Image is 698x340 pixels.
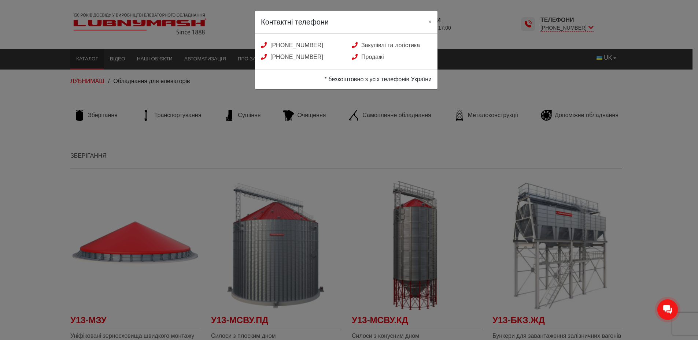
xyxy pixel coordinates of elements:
[352,54,384,60] a: Продажі
[261,16,329,27] h5: Контактні телефони
[261,42,323,48] a: [PHONE_NUMBER]
[261,54,323,60] a: [PHONE_NUMBER]
[352,42,420,48] a: Закупівлі та логістика
[428,19,432,25] span: ×
[255,69,437,89] div: * безкоштовно з усіх телефонів України
[422,11,437,32] button: Close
